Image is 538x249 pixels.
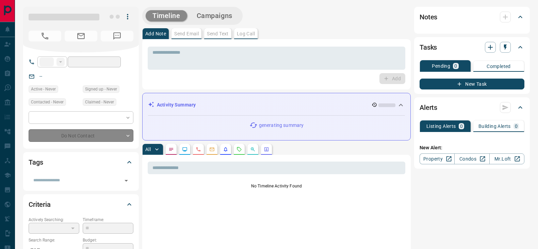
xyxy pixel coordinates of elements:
[157,101,196,109] p: Activity Summary
[489,153,524,164] a: Mr.Loft
[250,147,256,152] svg: Opportunities
[121,176,131,185] button: Open
[148,183,405,189] p: No Timeline Activity Found
[83,237,133,243] p: Budget:
[426,124,456,129] p: Listing Alerts
[190,10,239,21] button: Campaigns
[454,153,489,164] a: Condos
[237,147,242,152] svg: Requests
[209,147,215,152] svg: Emails
[85,99,114,105] span: Claimed - Never
[420,102,437,113] h2: Alerts
[420,144,524,151] p: New Alert:
[420,39,524,55] div: Tasks
[29,199,51,210] h2: Criteria
[85,86,117,93] span: Signed up - Never
[148,99,405,111] div: Activity Summary
[29,157,43,168] h2: Tags
[65,31,97,41] span: No Email
[83,217,133,223] p: Timeframe:
[196,147,201,152] svg: Calls
[454,64,457,68] p: 0
[420,153,455,164] a: Property
[146,10,187,21] button: Timeline
[420,99,524,116] div: Alerts
[29,196,133,213] div: Criteria
[31,86,56,93] span: Active - Never
[101,31,133,41] span: No Number
[223,147,228,152] svg: Listing Alerts
[31,99,64,105] span: Contacted - Never
[259,122,304,129] p: generating summary
[264,147,269,152] svg: Agent Actions
[460,124,463,129] p: 0
[29,154,133,170] div: Tags
[420,79,524,89] button: New Task
[168,147,174,152] svg: Notes
[487,64,511,69] p: Completed
[420,12,437,22] h2: Notes
[29,217,79,223] p: Actively Searching:
[39,73,42,79] a: --
[29,129,133,142] div: Do Not Contact
[29,237,79,243] p: Search Range:
[420,9,524,25] div: Notes
[145,147,151,152] p: All
[29,31,61,41] span: No Number
[478,124,511,129] p: Building Alerts
[432,64,450,68] p: Pending
[515,124,518,129] p: 0
[182,147,188,152] svg: Lead Browsing Activity
[420,42,437,53] h2: Tasks
[145,31,166,36] p: Add Note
